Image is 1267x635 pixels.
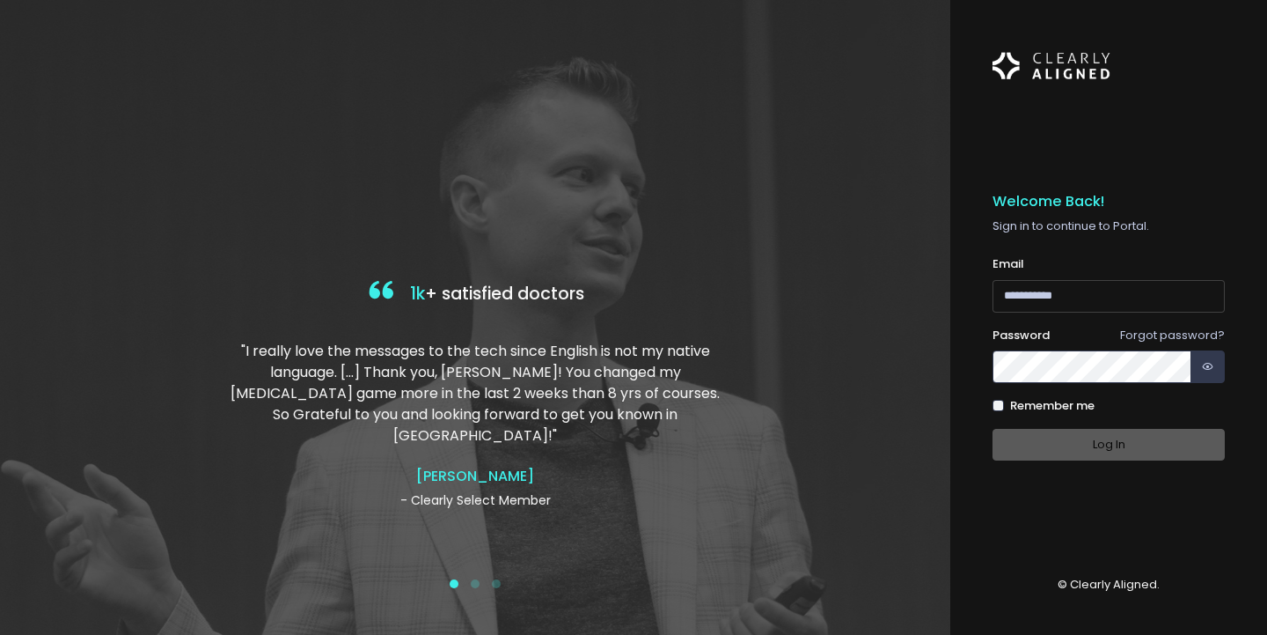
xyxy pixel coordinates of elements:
[992,255,1024,273] label: Email
[227,491,723,510] p: - Clearly Select Member
[992,193,1225,210] h5: Welcome Back!
[227,341,723,447] p: "I really love the messages to the tech since English is not my native language. […] Thank you, [...
[1120,327,1225,343] a: Forgot password?
[1010,397,1095,415] label: Remember me
[992,327,1050,344] label: Password
[410,282,425,306] span: 1k
[227,468,723,484] h4: [PERSON_NAME]
[992,42,1110,90] img: Logo Horizontal
[992,576,1225,594] p: © Clearly Aligned.
[227,277,723,313] h4: + satisfied doctors
[992,218,1225,235] p: Sign in to continue to Portal.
